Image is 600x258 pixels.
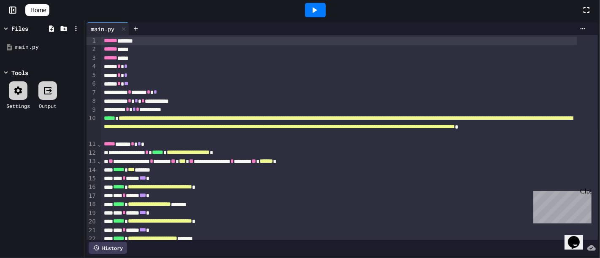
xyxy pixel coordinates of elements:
[86,226,97,235] div: 21
[86,45,97,54] div: 2
[86,183,97,191] div: 16
[530,188,592,223] iframe: chat widget
[86,106,97,114] div: 9
[86,166,97,175] div: 14
[86,200,97,209] div: 18
[97,141,101,148] span: Fold line
[11,24,28,33] div: Files
[11,68,28,77] div: Tools
[97,158,101,164] span: Fold line
[86,157,97,166] div: 13
[15,43,81,51] div: main.py
[86,22,129,35] div: main.py
[86,209,97,218] div: 19
[86,89,97,97] div: 7
[89,242,127,254] div: History
[565,224,592,250] iframe: chat widget
[3,3,58,54] div: Chat with us now!Close
[86,80,97,88] div: 6
[86,62,97,71] div: 4
[30,6,46,14] span: Home
[6,102,30,110] div: Settings
[25,4,49,16] a: Home
[86,24,119,33] div: main.py
[86,235,97,243] div: 22
[39,102,57,110] div: Output
[86,114,97,140] div: 10
[86,218,97,226] div: 20
[86,192,97,200] div: 17
[86,37,97,45] div: 1
[86,54,97,62] div: 3
[86,175,97,183] div: 15
[86,97,97,105] div: 8
[86,149,97,157] div: 12
[86,140,97,148] div: 11
[86,71,97,80] div: 5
